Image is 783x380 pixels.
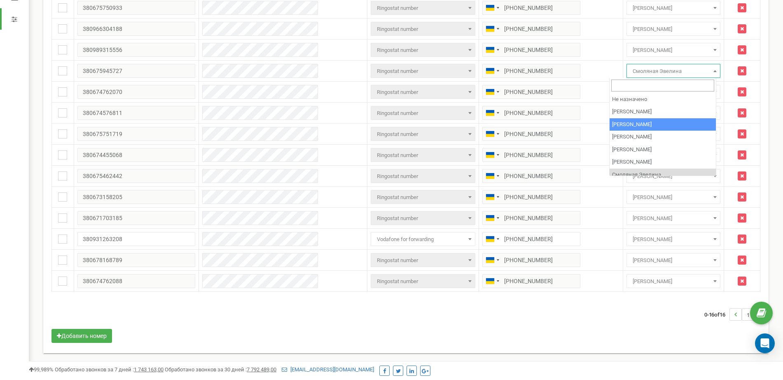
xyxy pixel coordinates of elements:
[371,253,475,267] span: Ringostat number
[482,106,580,120] input: 050 123 4567
[482,1,580,15] input: 050 123 4567
[629,2,718,14] span: Шевчук Виктория
[626,1,720,15] span: Шевчук Виктория
[629,213,718,224] span: Олена Федорова
[629,192,718,203] span: Василенко Ксения
[482,232,580,246] input: 050 123 4567
[374,23,472,35] span: Ringostat number
[482,43,580,57] input: 050 123 4567
[374,2,472,14] span: Ringostat number
[482,274,580,288] input: 050 123 4567
[371,169,475,183] span: Ringostat number
[374,66,472,77] span: Ringostat number
[626,190,720,204] span: Василенко Ксения
[629,276,718,287] span: Дерибас Оксана
[371,43,475,57] span: Ringostat number
[374,192,472,203] span: Ringostat number
[629,66,718,77] span: Смоляная Эвелина
[374,87,472,98] span: Ringostat number
[610,118,716,131] li: [PERSON_NAME]
[134,366,164,373] u: 1 743 163,00
[626,211,720,225] span: Олена Федорова
[704,300,767,329] nav: ...
[371,64,475,78] span: Ringostat number
[610,169,716,181] li: Смоляная Эвелина
[374,129,472,140] span: Ringostat number
[626,169,720,183] span: Грищенко Вита
[371,232,475,246] span: Vodafone for forwarding
[626,22,720,36] span: Оверченко Тетяна
[483,274,502,288] div: Telephone country code
[626,274,720,288] span: Дерибас Оксана
[610,93,716,106] li: Не назначено
[626,43,720,57] span: Дегнера Мирослава
[483,1,502,14] div: Telephone country code
[482,253,580,267] input: 050 123 4567
[714,311,720,318] span: of
[371,22,475,36] span: Ringostat number
[629,23,718,35] span: Оверченко Тетяна
[483,169,502,183] div: Telephone country code
[483,232,502,246] div: Telephone country code
[482,211,580,225] input: 050 123 4567
[755,333,775,353] div: Open Intercom Messenger
[374,255,472,266] span: Ringostat number
[610,106,716,118] li: [PERSON_NAME]
[482,148,580,162] input: 050 123 4567
[629,45,718,56] span: Дегнера Мирослава
[629,171,718,182] span: Грищенко Вита
[371,274,475,288] span: Ringostat number
[482,190,580,204] input: 050 123 4567
[374,171,472,182] span: Ringostat number
[483,253,502,267] div: Telephone country code
[374,150,472,161] span: Ringostat number
[482,85,580,99] input: 050 123 4567
[483,85,502,99] div: Telephone country code
[742,308,754,321] li: 1
[483,106,502,120] div: Telephone country code
[247,366,276,373] u: 7 792 489,00
[282,366,374,373] a: [EMAIL_ADDRESS][DOMAIN_NAME]
[610,143,716,156] li: [PERSON_NAME]
[374,276,472,287] span: Ringostat number
[374,213,472,224] span: Ringostat number
[371,148,475,162] span: Ringostat number
[626,232,720,246] span: Василенко Ксения
[371,127,475,141] span: Ringostat number
[483,127,502,141] div: Telephone country code
[371,190,475,204] span: Ringostat number
[483,148,502,162] div: Telephone country code
[371,106,475,120] span: Ringostat number
[483,64,502,77] div: Telephone country code
[51,329,112,343] button: Добавить номер
[371,211,475,225] span: Ringostat number
[55,366,164,373] span: Обработано звонков за 7 дней :
[371,1,475,15] span: Ringostat number
[482,169,580,183] input: 050 123 4567
[371,85,475,99] span: Ringostat number
[610,156,716,169] li: [PERSON_NAME]
[629,234,718,245] span: Василенко Ксения
[704,308,729,321] span: 0-16 16
[610,131,716,143] li: [PERSON_NAME]
[483,43,502,56] div: Telephone country code
[374,108,472,119] span: Ringostat number
[374,234,472,245] span: Vodafone for forwarding
[483,190,502,204] div: Telephone country code
[483,211,502,225] div: Telephone country code
[482,64,580,78] input: 050 123 4567
[626,64,720,78] span: Смоляная Эвелина
[165,366,276,373] span: Обработано звонков за 30 дней :
[374,45,472,56] span: Ringostat number
[482,127,580,141] input: 050 123 4567
[29,366,54,373] span: 99,989%
[629,255,718,266] span: Шевчук Виктория
[482,22,580,36] input: 050 123 4567
[483,22,502,35] div: Telephone country code
[626,253,720,267] span: Шевчук Виктория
